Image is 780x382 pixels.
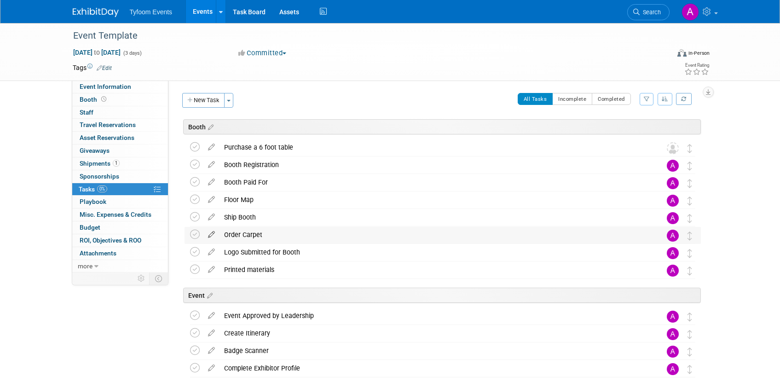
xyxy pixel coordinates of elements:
[220,343,648,359] div: Badge Scanner
[205,290,213,300] a: Edit sections
[72,221,168,234] a: Budget
[72,234,168,247] a: ROI, Objectives & ROO
[220,174,648,190] div: Booth Paid For
[72,106,168,119] a: Staff
[684,63,709,68] div: Event Rating
[183,119,701,134] div: Booth
[73,63,112,72] td: Tags
[220,360,648,376] div: Complete Exhibitor Profile
[220,244,648,260] div: Logo Submitted for Booth
[688,313,692,321] i: Move task
[72,132,168,144] a: Asset Reservations
[688,197,692,205] i: Move task
[70,28,656,44] div: Event Template
[688,365,692,374] i: Move task
[206,122,214,131] a: Edit sections
[682,3,699,21] img: Angie Nichols
[80,198,106,205] span: Playbook
[72,247,168,260] a: Attachments
[592,93,631,105] button: Completed
[78,262,92,270] span: more
[72,93,168,106] a: Booth
[203,248,220,256] a: edit
[92,49,101,56] span: to
[73,8,119,17] img: ExhibitDay
[203,231,220,239] a: edit
[203,196,220,204] a: edit
[130,8,173,16] span: Tyfoom Events
[220,308,648,324] div: Event Approved by Leadership
[72,208,168,221] a: Misc. Expenses & Credits
[220,139,648,155] div: Purchase a 6 foot table
[688,330,692,339] i: Move task
[220,209,648,225] div: Ship Booth
[97,65,112,71] a: Edit
[80,109,93,116] span: Staff
[80,96,108,103] span: Booth
[220,227,648,243] div: Order Carpet
[133,272,150,284] td: Personalize Event Tab Strip
[79,185,107,193] span: Tasks
[667,328,679,340] img: Angie Nichols
[667,195,679,207] img: Angie Nichols
[627,4,670,20] a: Search
[72,183,168,196] a: Tasks0%
[72,196,168,208] a: Playbook
[72,145,168,157] a: Giveaways
[667,265,679,277] img: Angie Nichols
[615,48,710,62] div: Event Format
[688,144,692,153] i: Move task
[99,96,108,103] span: Booth not reserved yet
[149,272,168,284] td: Toggle Event Tabs
[203,266,220,274] a: edit
[72,157,168,170] a: Shipments1
[73,48,121,57] span: [DATE] [DATE]
[183,288,701,303] div: Event
[667,230,679,242] img: Angie Nichols
[667,247,679,259] img: Angie Nichols
[80,249,116,257] span: Attachments
[203,312,220,320] a: edit
[235,48,290,58] button: Committed
[667,177,679,189] img: Angie Nichols
[72,260,168,272] a: more
[220,262,648,278] div: Printed materials
[688,162,692,170] i: Move task
[220,157,648,173] div: Booth Registration
[72,81,168,93] a: Event Information
[688,347,692,356] i: Move task
[667,346,679,358] img: Angie Nichols
[203,213,220,221] a: edit
[220,192,648,208] div: Floor Map
[688,179,692,188] i: Move task
[688,50,710,57] div: In-Person
[203,329,220,337] a: edit
[677,49,687,57] img: Format-Inperson.png
[667,142,679,154] img: Unassigned
[80,237,141,244] span: ROI, Objectives & ROO
[667,212,679,224] img: Angie Nichols
[80,211,151,218] span: Misc. Expenses & Credits
[72,170,168,183] a: Sponsorships
[667,363,679,375] img: Angie Nichols
[640,9,661,16] span: Search
[220,325,648,341] div: Create Itinerary
[80,83,131,90] span: Event Information
[80,121,136,128] span: Travel Reservations
[72,119,168,131] a: Travel Reservations
[80,160,120,167] span: Shipments
[122,50,142,56] span: (3 days)
[182,93,225,108] button: New Task
[203,143,220,151] a: edit
[203,364,220,372] a: edit
[688,232,692,240] i: Move task
[80,147,110,154] span: Giveaways
[203,178,220,186] a: edit
[203,347,220,355] a: edit
[518,93,553,105] button: All Tasks
[688,214,692,223] i: Move task
[688,249,692,258] i: Move task
[80,224,100,231] span: Budget
[80,173,119,180] span: Sponsorships
[667,160,679,172] img: Angie Nichols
